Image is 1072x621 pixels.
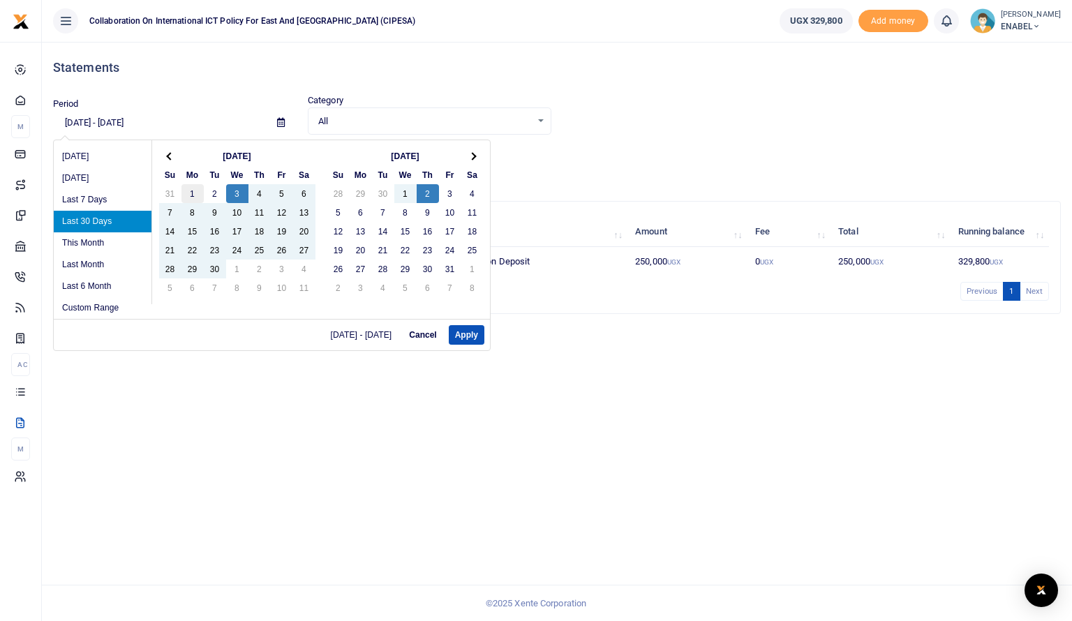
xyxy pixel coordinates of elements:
td: 7 [204,278,226,297]
td: 4 [293,260,315,278]
td: 15 [181,222,204,241]
a: profile-user [PERSON_NAME] ENABEL [970,8,1061,33]
td: 16 [204,222,226,241]
li: Toup your wallet [858,10,928,33]
td: 20 [293,222,315,241]
td: 28 [372,260,394,278]
li: This Month [54,232,151,254]
td: 14 [159,222,181,241]
td: 29 [394,260,417,278]
span: Collaboration on International ICT Policy For East and [GEOGRAPHIC_DATA] (CIPESA) [84,15,421,27]
th: We [394,165,417,184]
th: Th [417,165,439,184]
h4: Statements [53,60,1061,75]
th: Tu [204,165,226,184]
th: We [226,165,248,184]
td: 1 [461,260,484,278]
button: Apply [449,325,484,345]
small: UGX [760,258,773,266]
th: Total: activate to sort column ascending [831,217,950,247]
a: 1 [1003,282,1020,301]
td: 3 [271,260,293,278]
td: 27 [293,241,315,260]
td: 1 [181,184,204,203]
td: 0 [747,247,831,276]
small: UGX [990,258,1003,266]
td: 4 [461,184,484,203]
td: 26 [327,260,350,278]
td: 3 [350,278,372,297]
th: Su [159,165,181,184]
li: [DATE] [54,167,151,189]
span: UGX 329,800 [790,14,842,28]
th: Mo [181,165,204,184]
td: 250,000 [831,247,950,276]
td: 15 [394,222,417,241]
td: 12 [271,203,293,222]
td: 2 [248,260,271,278]
li: Last 6 Month [54,276,151,297]
td: 18 [461,222,484,241]
td: 30 [372,184,394,203]
span: All [318,114,531,128]
td: 26 [271,241,293,260]
th: Fee: activate to sort column ascending [747,217,831,247]
td: 11 [461,203,484,222]
td: 6 [181,278,204,297]
div: Open Intercom Messenger [1025,574,1058,607]
td: 20 [350,241,372,260]
li: Ac [11,353,30,376]
img: logo-small [13,13,29,30]
td: 25 [461,241,484,260]
td: 25 [248,241,271,260]
th: [DATE] [350,147,461,165]
li: [DATE] [54,146,151,167]
td: 6 [293,184,315,203]
th: Sa [293,165,315,184]
td: 24 [226,241,248,260]
td: 31 [159,184,181,203]
li: Wallet ballance [774,8,858,33]
th: Su [327,165,350,184]
td: 3 [226,184,248,203]
td: 9 [248,278,271,297]
li: Last Month [54,254,151,276]
td: 28 [159,260,181,278]
span: [DATE] - [DATE] [331,331,398,339]
img: profile-user [970,8,995,33]
td: 18 [248,222,271,241]
p: Download [53,151,1061,166]
td: 17 [226,222,248,241]
td: 5 [159,278,181,297]
td: 10 [271,278,293,297]
li: Last 7 Days [54,189,151,211]
th: Running balance: activate to sort column ascending [950,217,1049,247]
button: Cancel [403,325,442,345]
td: 10 [226,203,248,222]
td: 7 [159,203,181,222]
td: 6 [350,203,372,222]
a: logo-small logo-large logo-large [13,15,29,26]
td: 10 [439,203,461,222]
td: 13 [293,203,315,222]
td: 1 [394,184,417,203]
td: 2 [417,184,439,203]
td: 8 [181,203,204,222]
td: 8 [226,278,248,297]
td: 29 [181,260,204,278]
td: 9 [204,203,226,222]
td: 5 [271,184,293,203]
td: 22 [394,241,417,260]
small: UGX [870,258,884,266]
td: 5 [394,278,417,297]
li: Custom Range [54,297,151,319]
td: 13 [350,222,372,241]
th: Fr [439,165,461,184]
td: 6 [417,278,439,297]
td: 7 [439,278,461,297]
td: 9 [417,203,439,222]
td: 5 [327,203,350,222]
th: Fr [271,165,293,184]
td: 16 [417,222,439,241]
td: 329,800 [950,247,1049,276]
